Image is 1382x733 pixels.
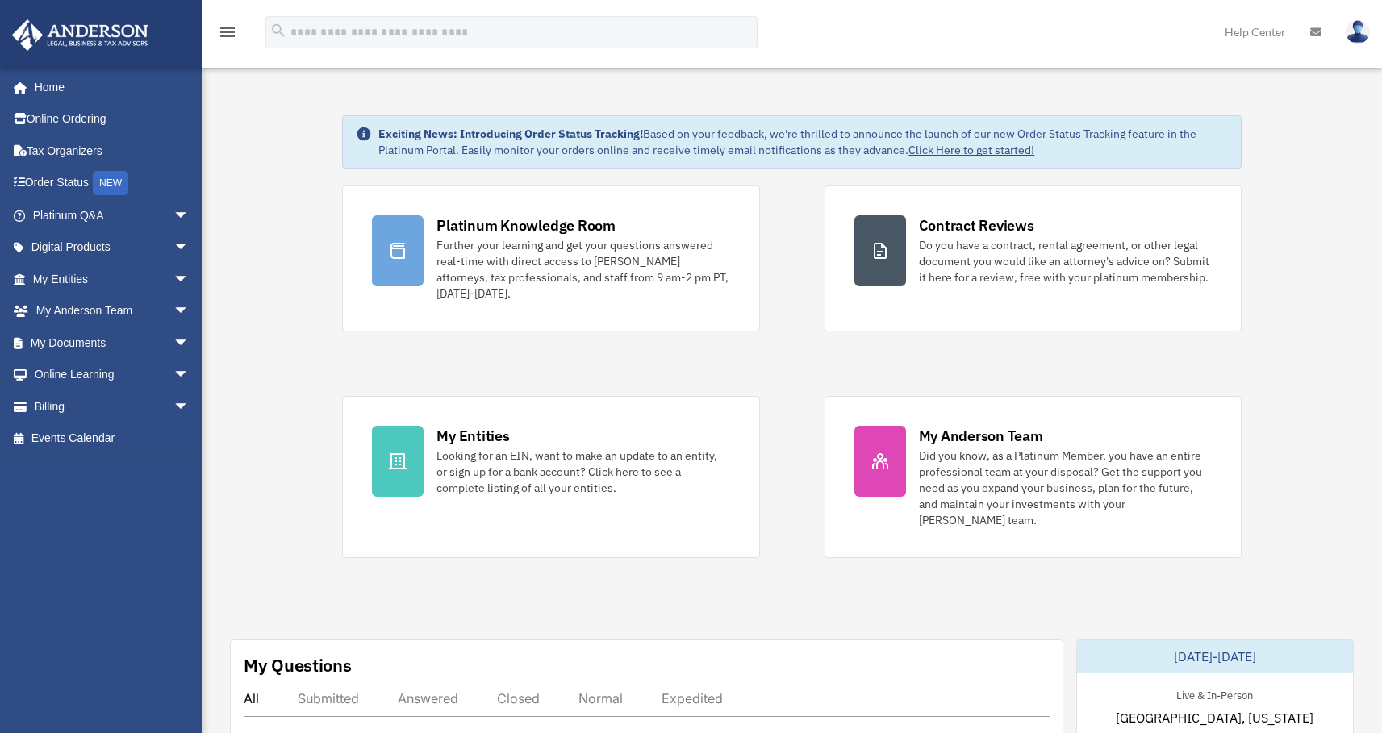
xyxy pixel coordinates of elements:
a: Platinum Q&Aarrow_drop_down [11,199,214,231]
div: Looking for an EIN, want to make an update to an entity, or sign up for a bank account? Click her... [436,448,729,496]
span: arrow_drop_down [173,359,206,392]
strong: Exciting News: Introducing Order Status Tracking! [378,127,643,141]
div: All [244,690,259,706]
a: My Anderson Teamarrow_drop_down [11,295,214,327]
img: Anderson Advisors Platinum Portal [7,19,153,51]
div: [DATE]-[DATE] [1077,640,1353,673]
div: Platinum Knowledge Room [436,215,616,235]
div: Do you have a contract, rental agreement, or other legal document you would like an attorney's ad... [919,237,1212,285]
div: My Entities [436,426,509,446]
img: User Pic [1346,20,1370,44]
a: My Anderson Team Did you know, as a Platinum Member, you have an entire professional team at your... [825,396,1242,558]
a: Platinum Knowledge Room Further your learning and get your questions answered real-time with dire... [342,185,759,331]
a: menu [218,28,237,42]
span: arrow_drop_down [173,327,206,360]
div: Expedited [662,690,723,706]
a: Online Learningarrow_drop_down [11,359,214,391]
span: arrow_drop_down [173,390,206,423]
span: arrow_drop_down [173,295,206,328]
div: My Anderson Team [919,426,1043,446]
a: Home [11,71,206,103]
div: NEW [93,171,128,195]
a: Billingarrow_drop_down [11,390,214,423]
a: My Documentsarrow_drop_down [11,327,214,359]
span: arrow_drop_down [173,231,206,264]
a: Tax Organizers [11,135,214,167]
a: Order StatusNEW [11,167,214,200]
div: Did you know, as a Platinum Member, you have an entire professional team at your disposal? Get th... [919,448,1212,528]
a: Contract Reviews Do you have a contract, rental agreement, or other legal document you would like... [825,185,1242,331]
i: menu [218,23,237,42]
a: My Entitiesarrow_drop_down [11,263,214,295]
div: Based on your feedback, we're thrilled to announce the launch of our new Order Status Tracking fe... [378,126,1227,158]
a: Click Here to get started! [908,143,1034,157]
span: [GEOGRAPHIC_DATA], [US_STATE] [1116,708,1313,727]
a: My Entities Looking for an EIN, want to make an update to an entity, or sign up for a bank accoun... [342,396,759,558]
div: Answered [398,690,458,706]
div: Further your learning and get your questions answered real-time with direct access to [PERSON_NAM... [436,237,729,302]
a: Events Calendar [11,423,214,455]
span: arrow_drop_down [173,263,206,296]
div: My Questions [244,653,352,677]
div: Live & In-Person [1163,685,1266,702]
span: arrow_drop_down [173,199,206,232]
div: Normal [578,690,623,706]
div: Submitted [298,690,359,706]
i: search [269,22,287,40]
a: Digital Productsarrow_drop_down [11,231,214,264]
div: Contract Reviews [919,215,1034,235]
div: Closed [497,690,540,706]
a: Online Ordering [11,103,214,135]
